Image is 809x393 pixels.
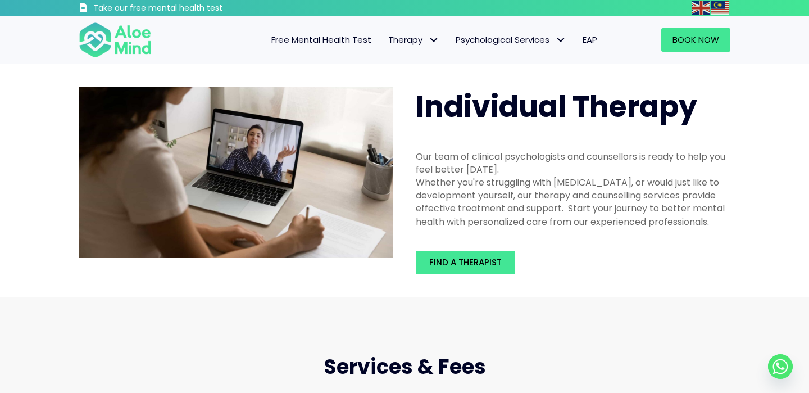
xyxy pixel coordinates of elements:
img: en [692,1,710,15]
a: Malay [711,1,730,14]
span: Individual Therapy [416,86,697,127]
a: Free Mental Health Test [263,28,380,52]
nav: Menu [166,28,606,52]
img: Aloe mind Logo [79,21,152,58]
span: Psychological Services [456,34,566,46]
a: EAP [574,28,606,52]
a: Find a therapist [416,251,515,274]
div: Our team of clinical psychologists and counsellors is ready to help you feel better [DATE]. [416,150,730,176]
a: English [692,1,711,14]
span: Therapy [388,34,439,46]
div: Whether you're struggling with [MEDICAL_DATA], or would just like to development yourself, our th... [416,176,730,228]
span: Services & Fees [324,353,486,381]
a: Book Now [661,28,730,52]
h3: Take our free mental health test [93,3,283,14]
span: Book Now [672,34,719,46]
a: TherapyTherapy: submenu [380,28,447,52]
span: Psychological Services: submenu [552,32,569,48]
span: Therapy: submenu [425,32,442,48]
a: Psychological ServicesPsychological Services: submenu [447,28,574,52]
span: EAP [583,34,597,46]
a: Whatsapp [768,354,793,379]
a: Take our free mental health test [79,3,283,16]
span: Find a therapist [429,256,502,268]
img: ms [711,1,729,15]
span: Free Mental Health Test [271,34,371,46]
img: Therapy online individual [79,87,393,259]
